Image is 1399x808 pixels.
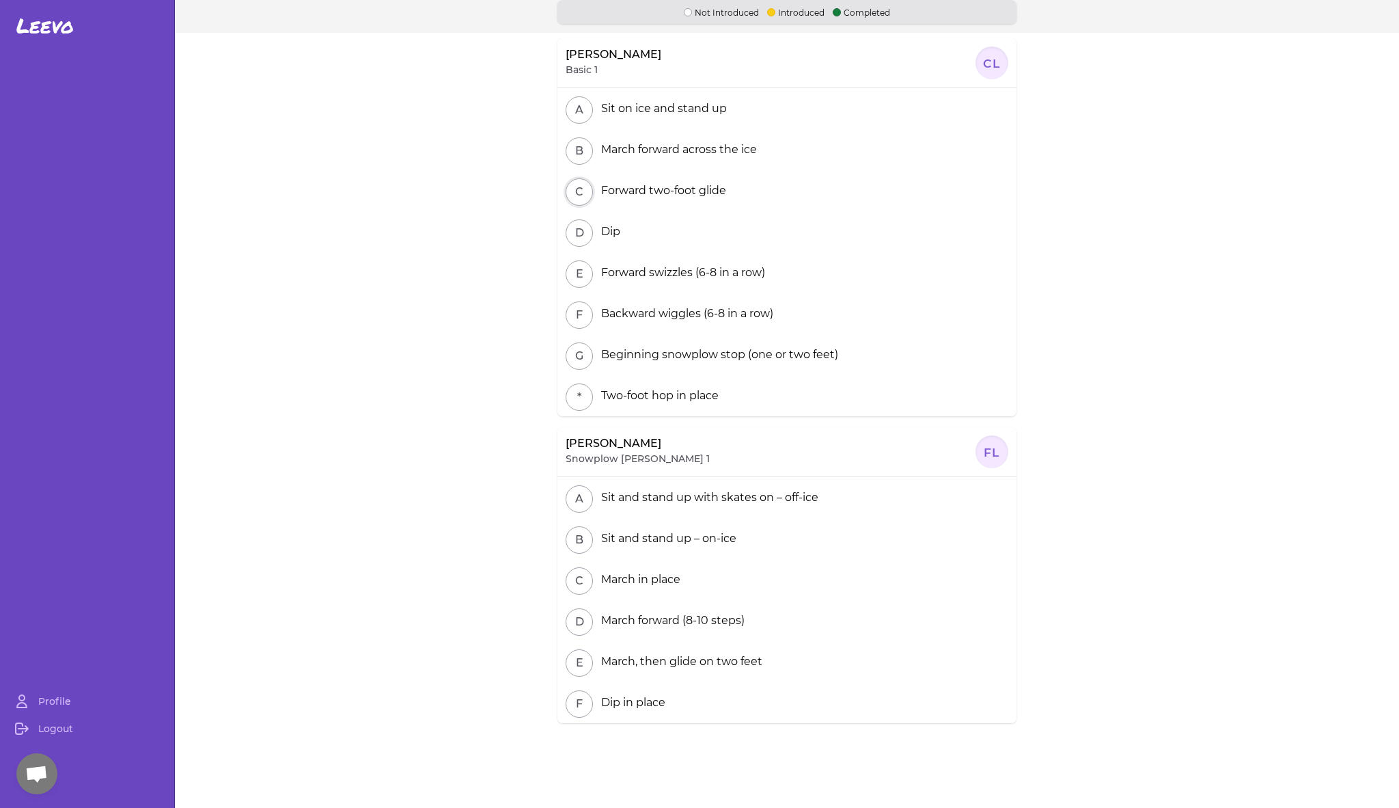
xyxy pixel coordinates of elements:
div: Two-foot hop in place [596,388,719,404]
p: Not Introduced [684,5,759,18]
p: Completed [833,5,890,18]
p: Basic 1 [566,63,598,77]
div: March forward across the ice [596,142,757,158]
p: [PERSON_NAME] [566,46,661,63]
button: D [566,608,593,636]
div: Sit and stand up – on-ice [596,530,736,547]
a: Logout [5,715,169,742]
p: Snowplow [PERSON_NAME] 1 [566,452,710,466]
div: March forward (8-10 steps) [596,612,745,629]
button: A [566,485,593,513]
div: Sit and stand up with skates on – off-ice [596,489,818,506]
button: B [566,526,593,554]
p: [PERSON_NAME] [566,435,661,452]
button: C [566,567,593,595]
button: G [566,342,593,370]
div: Dip [596,224,620,240]
div: Forward swizzles (6-8 in a row) [596,265,765,281]
button: F [566,301,593,329]
div: Sit on ice and stand up [596,100,727,117]
button: B [566,137,593,165]
div: Open chat [16,753,57,794]
button: E [566,260,593,288]
div: Beginning snowplow stop (one or two feet) [596,347,838,363]
div: Backward wiggles (6-8 in a row) [596,306,773,322]
p: Introduced [767,5,825,18]
div: March in place [596,571,680,588]
button: F [566,690,593,718]
button: A [566,96,593,124]
div: Forward two-foot glide [596,183,726,199]
a: Profile [5,688,169,715]
div: March, then glide on two feet [596,654,762,670]
button: E [566,649,593,677]
button: D [566,219,593,247]
button: C [566,178,593,206]
span: Leevo [16,14,74,38]
div: Dip in place [596,695,665,711]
